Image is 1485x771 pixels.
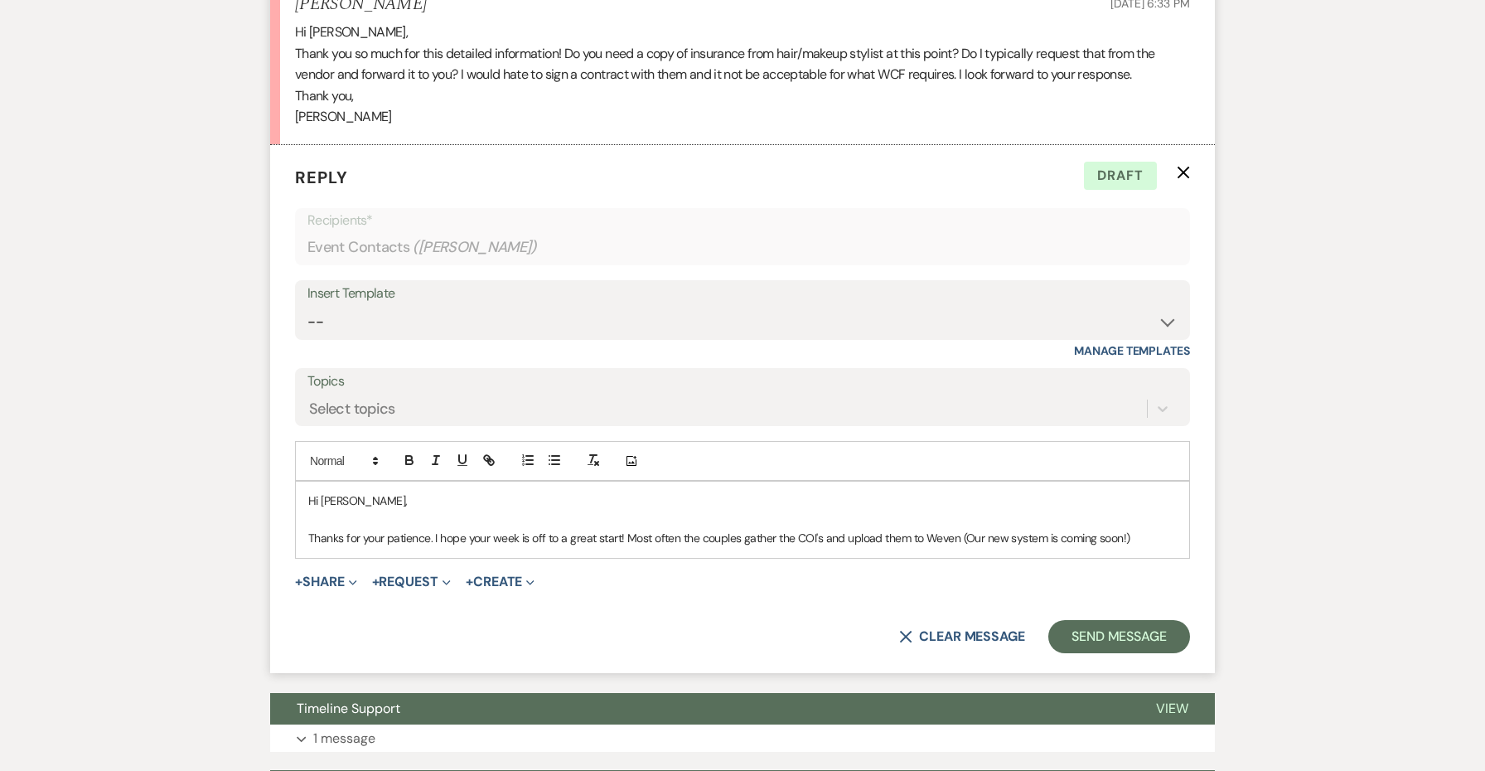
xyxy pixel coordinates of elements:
[295,575,357,589] button: Share
[313,728,375,749] p: 1 message
[466,575,473,589] span: +
[270,693,1129,725] button: Timeline Support
[295,106,1190,128] p: [PERSON_NAME]
[309,398,395,420] div: Select topics
[295,22,1190,43] p: Hi [PERSON_NAME],
[1074,343,1190,358] a: Manage Templates
[1084,162,1157,190] span: Draft
[295,167,348,188] span: Reply
[1048,620,1190,653] button: Send Message
[270,725,1215,753] button: 1 message
[413,236,537,259] span: ( [PERSON_NAME] )
[295,43,1190,85] p: Thank you so much for this detailed information! Do you need a copy of insurance from hair/makeup...
[466,575,535,589] button: Create
[372,575,380,589] span: +
[372,575,451,589] button: Request
[307,282,1178,306] div: Insert Template
[307,370,1178,394] label: Topics
[1129,693,1215,725] button: View
[899,630,1025,643] button: Clear message
[308,529,1177,547] p: Thanks for your patience. I hope your week is off to a great start! Most often the couples gather...
[308,492,1177,510] p: Hi [PERSON_NAME],
[307,210,1178,231] p: Recipients*
[295,575,302,589] span: +
[307,231,1178,264] div: Event Contacts
[297,700,400,717] span: Timeline Support
[1156,700,1188,717] span: View
[295,85,1190,107] p: Thank you,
